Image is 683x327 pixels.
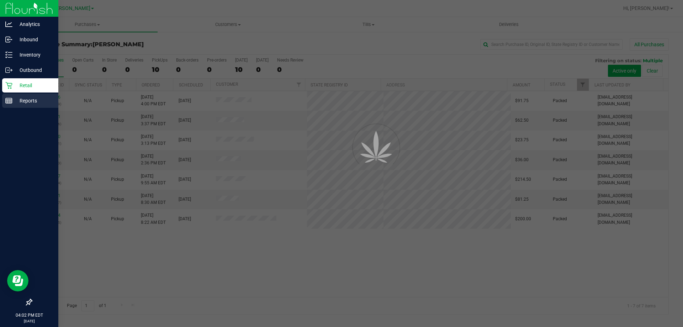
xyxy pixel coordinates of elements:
[12,20,55,28] p: Analytics
[12,96,55,105] p: Reports
[5,21,12,28] inline-svg: Analytics
[5,82,12,89] inline-svg: Retail
[12,51,55,59] p: Inventory
[3,318,55,324] p: [DATE]
[12,35,55,44] p: Inbound
[5,51,12,58] inline-svg: Inventory
[5,97,12,104] inline-svg: Reports
[5,36,12,43] inline-svg: Inbound
[12,81,55,90] p: Retail
[5,67,12,74] inline-svg: Outbound
[7,270,28,291] iframe: Resource center
[3,312,55,318] p: 04:02 PM EDT
[12,66,55,74] p: Outbound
